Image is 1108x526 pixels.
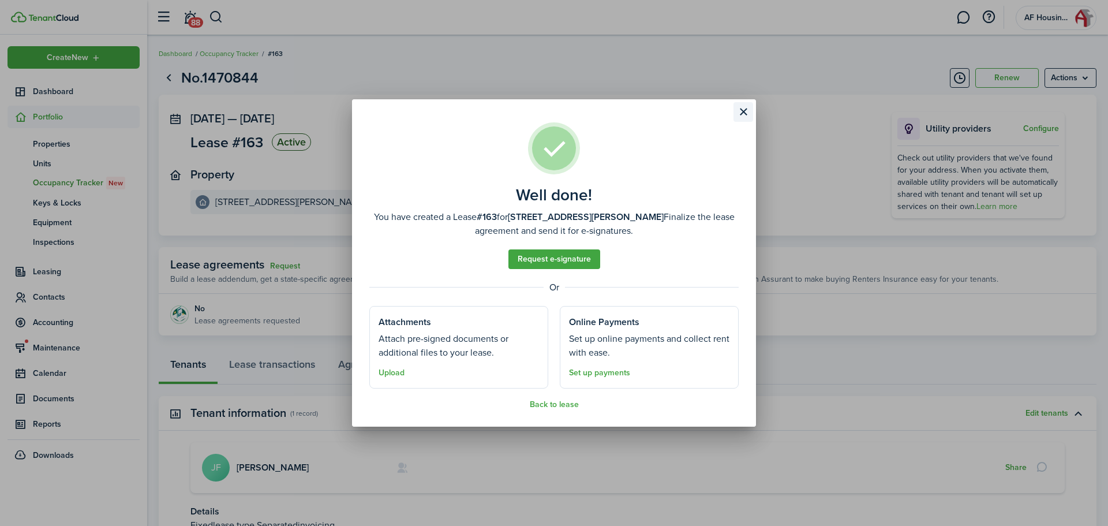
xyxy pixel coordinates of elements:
[508,210,664,223] b: [STREET_ADDRESS][PERSON_NAME]
[369,281,739,294] well-done-separator: Or
[379,315,431,329] well-done-section-title: Attachments
[530,400,579,409] button: Back to lease
[569,368,630,378] a: Set up payments
[508,249,600,269] a: Request e-signature
[569,332,729,360] well-done-section-description: Set up online payments and collect rent with ease.
[379,368,405,378] button: Upload
[516,186,592,204] well-done-title: Well done!
[369,210,739,238] well-done-description: You have created a Lease for Finalize the lease agreement and send it for e-signatures.
[569,315,639,329] well-done-section-title: Online Payments
[477,210,497,223] b: #163
[379,332,539,360] well-done-section-description: Attach pre-signed documents or additional files to your lease.
[733,102,753,122] button: Close modal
